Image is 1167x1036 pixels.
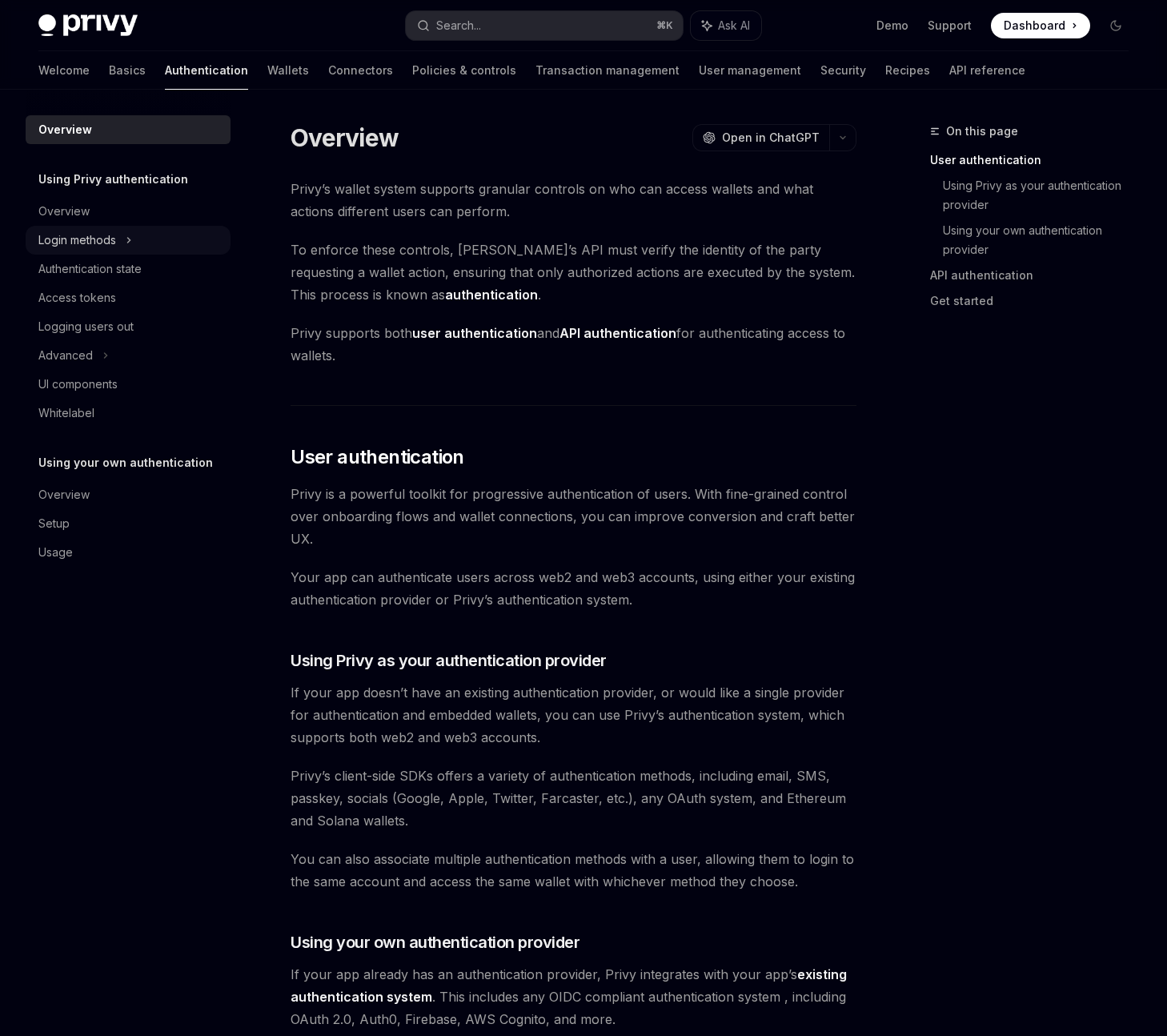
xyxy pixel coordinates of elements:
[38,231,116,250] div: Login methods
[412,51,516,90] a: Policies & controls
[820,51,866,90] a: Security
[291,765,856,832] span: Privy’s client-side SDKs offers a variety of authentication methods, including email, SMS, passke...
[26,399,231,428] a: Whitelabel
[26,480,231,509] a: Overview
[26,115,231,144] a: Overview
[291,566,856,611] span: Your app can authenticate users across web2 and web3 accounts, using either your existing authent...
[38,485,90,504] div: Overview
[38,543,73,562] div: Usage
[718,18,750,34] span: Ask AI
[535,51,680,90] a: Transaction management
[38,14,138,37] img: dark logo
[991,13,1090,38] a: Dashboard
[692,124,829,151] button: Open in ChatGPT
[38,317,134,336] div: Logging users out
[38,202,90,221] div: Overview
[1103,13,1129,38] button: Toggle dark mode
[26,370,231,399] a: UI components
[38,453,213,472] h5: Using your own authentication
[691,11,761,40] button: Ask AI
[26,283,231,312] a: Access tokens
[722,130,820,146] span: Open in ChatGPT
[559,325,676,341] strong: API authentication
[38,288,116,307] div: Access tokens
[38,51,90,90] a: Welcome
[26,197,231,226] a: Overview
[38,120,92,139] div: Overview
[946,122,1018,141] span: On this page
[291,239,856,306] span: To enforce these controls, [PERSON_NAME]’s API must verify the identity of the party requesting a...
[885,51,930,90] a: Recipes
[109,51,146,90] a: Basics
[876,18,908,34] a: Demo
[291,483,856,550] span: Privy is a powerful toolkit for progressive authentication of users. With fine-grained control ov...
[38,514,70,533] div: Setup
[38,170,188,189] h5: Using Privy authentication
[291,444,464,470] span: User authentication
[38,404,94,423] div: Whitelabel
[949,51,1025,90] a: API reference
[412,325,537,341] strong: user authentication
[26,538,231,567] a: Usage
[1004,18,1065,34] span: Dashboard
[26,255,231,283] a: Authentication state
[291,322,856,367] span: Privy supports both and for authenticating access to wallets.
[26,509,231,538] a: Setup
[291,963,856,1030] span: If your app already has an authentication provider, Privy integrates with your app’s . This inclu...
[291,681,856,749] span: If your app doesn’t have an existing authentication provider, or would like a single provider for...
[291,178,856,223] span: Privy’s wallet system supports granular controls on who can access wallets and what actions diffe...
[406,11,682,40] button: Search...⌘K
[928,18,972,34] a: Support
[38,259,142,279] div: Authentication state
[656,19,673,32] span: ⌘ K
[930,147,1141,173] a: User authentication
[165,51,248,90] a: Authentication
[38,375,118,394] div: UI components
[267,51,309,90] a: Wallets
[445,287,538,303] strong: authentication
[26,312,231,341] a: Logging users out
[38,346,93,365] div: Advanced
[291,123,399,152] h1: Overview
[291,848,856,893] span: You can also associate multiple authentication methods with a user, allowing them to login to the...
[930,288,1141,314] a: Get started
[291,649,607,672] span: Using Privy as your authentication provider
[943,218,1141,263] a: Using your own authentication provider
[291,931,579,954] span: Using your own authentication provider
[436,16,481,35] div: Search...
[943,173,1141,218] a: Using Privy as your authentication provider
[930,263,1141,288] a: API authentication
[328,51,393,90] a: Connectors
[699,51,801,90] a: User management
